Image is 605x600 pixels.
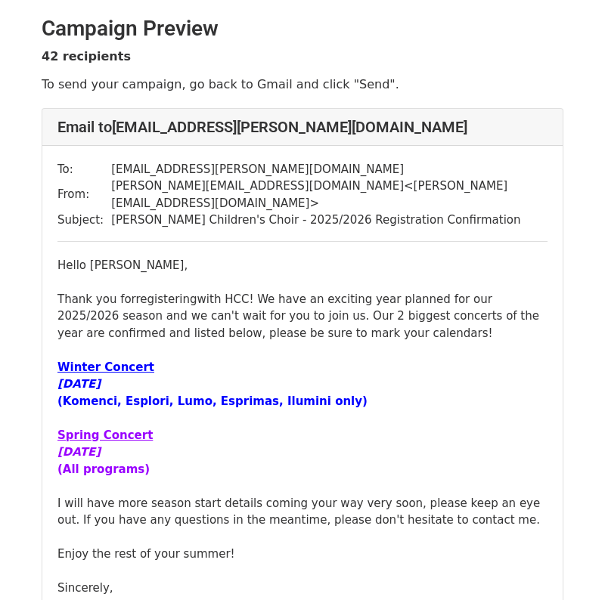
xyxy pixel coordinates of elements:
h4: Email to [EMAIL_ADDRESS][PERSON_NAME][DOMAIN_NAME] [57,118,548,136]
td: Subject: [57,212,111,229]
font: (All programs) [57,462,150,476]
div: Enjoy the rest of your summer! [57,546,548,563]
td: [EMAIL_ADDRESS][PERSON_NAME][DOMAIN_NAME] [111,161,548,178]
td: [PERSON_NAME] Children's Choir - 2025/2026 Registration Confirmation [111,212,548,229]
span: registering [136,292,197,306]
div: Thank you for with HCC! We have an exciting year planned for our 2025/2026 season and we can't wa... [57,291,548,342]
div: I will have more season start details coming your way very soon, please keep an eye out. If you h... [57,495,548,529]
td: From: [57,178,111,212]
td: [PERSON_NAME][EMAIL_ADDRESS][DOMAIN_NAME] < [PERSON_NAME][EMAIL_ADDRESS][DOMAIN_NAME] > [111,178,548,212]
b: (Komenci, Esplori, Lumo, Esprimas, Ilumini only) [57,394,368,408]
u: Winter Concert [57,360,154,374]
h2: Campaign Preview [42,16,563,42]
i: [DATE] [57,377,101,391]
strong: 42 recipients [42,49,131,63]
u: Spring Concert [57,428,153,442]
i: [DATE] [57,445,101,459]
div: Sincerely, [57,580,548,597]
td: To: [57,161,111,178]
p: To send your campaign, go back to Gmail and click "Send". [42,76,563,92]
div: Hello [PERSON_NAME], [57,257,548,274]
